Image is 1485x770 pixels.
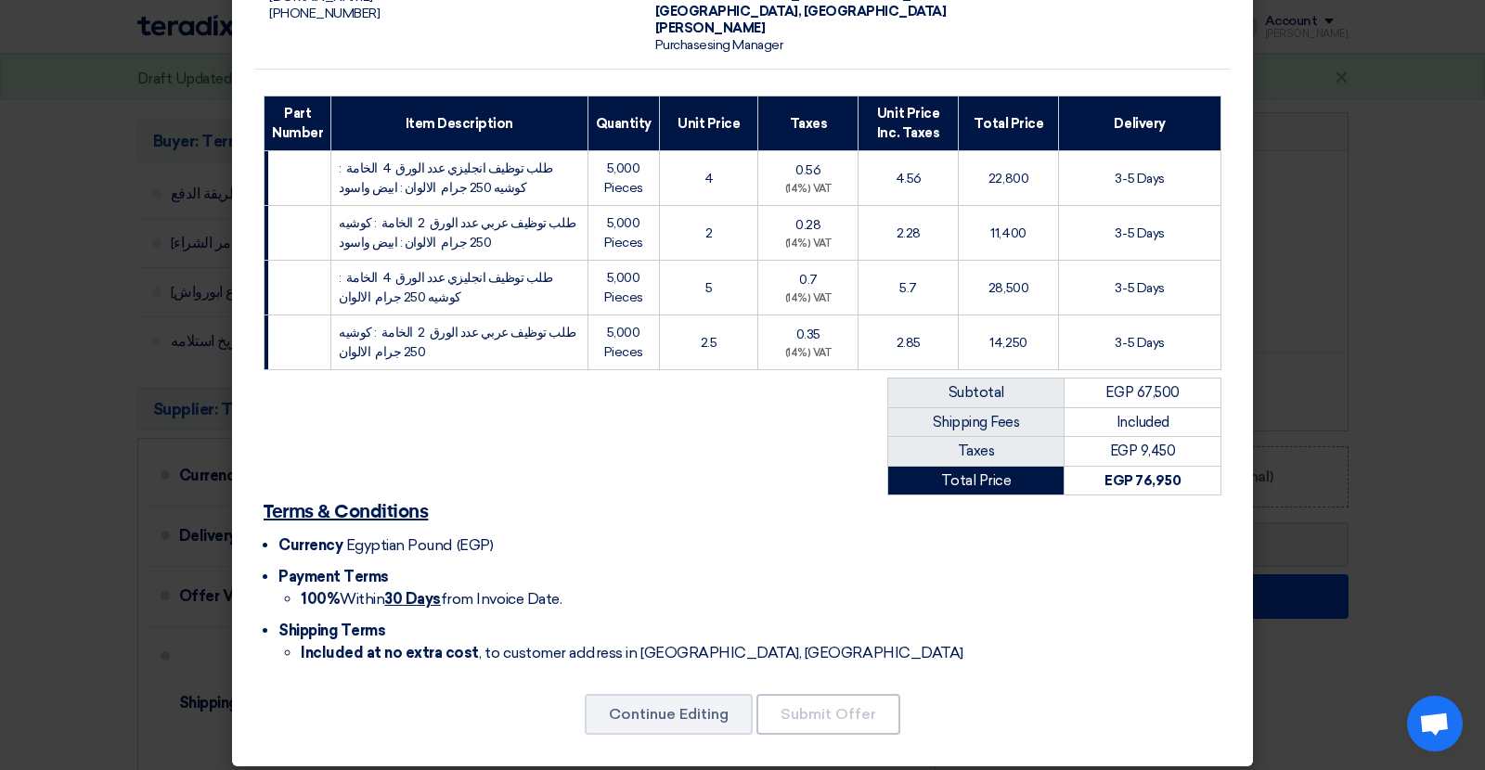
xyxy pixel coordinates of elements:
[897,335,921,351] span: 2.85
[339,325,575,360] span: طلب توظيف عربي عدد الورق 2 الخامة : كوشيه 250 جرام الالوان
[888,379,1065,408] td: Subtotal
[888,437,1065,467] td: Taxes
[301,590,562,608] span: Within from Invoice Date.
[897,225,921,241] span: 2.28
[1110,443,1176,459] span: EGP 9,450
[1115,335,1164,351] span: 3-5 Days
[704,171,714,186] span: 4
[301,644,479,661] strong: Included at no extra cost
[796,327,820,342] span: 0.35
[1115,280,1164,296] span: 3-5 Days
[278,622,385,639] span: Shipping Terms
[604,325,643,360] span: 5,000 Pieces
[278,536,342,554] span: Currency
[1115,225,1164,241] span: 3-5 Days
[278,568,389,585] span: Payment Terms
[1059,96,1221,151] th: Delivery
[384,590,441,608] u: 30 Days
[339,270,552,305] span: طلب توظيف انجليزي عدد الورق 4 الخامة : كوشيه 250 جرام الالوان
[269,6,380,21] span: [PHONE_NUMBER]
[756,694,900,735] button: Submit Offer
[1407,696,1463,751] a: Open chat
[859,96,959,151] th: Unit Price Inc. Taxes
[339,215,575,250] span: طلب توظيف عربي عدد الورق 2 الخامة : كوشيه 250 جرام الالوان : ابيض واسود
[766,291,850,307] div: (14%) VAT
[958,96,1058,151] th: Total Price
[604,215,643,250] span: 5,000 Pieces
[758,96,859,151] th: Taxes
[705,225,713,241] span: 2
[989,335,1027,351] span: 14,250
[1115,171,1164,186] span: 3-5 Days
[701,335,717,351] span: 2.5
[588,96,659,151] th: Quantity
[1065,379,1221,408] td: EGP 67,500
[766,237,850,252] div: (14%) VAT
[988,280,1028,296] span: 28,500
[604,160,643,196] span: 5,000 Pieces
[265,96,331,151] th: Part Number
[339,160,552,196] span: طلب توظيف انجليزي عدد الورق 4 الخامة : كوشيه 250 جرام الالوان : ابيض واسود
[799,272,818,288] span: 0.7
[795,217,820,233] span: 0.28
[264,503,428,521] u: Terms & Conditions
[346,536,493,554] span: Egyptian Pound (EGP)
[766,182,850,198] div: (14%) VAT
[655,20,766,36] span: [PERSON_NAME]
[1117,414,1169,430] span: Included
[604,270,643,305] span: 5,000 Pieces
[888,407,1065,437] td: Shipping Fees
[888,466,1065,495] td: Total Price
[899,280,917,296] span: 5.7
[659,96,758,151] th: Unit Price
[766,346,850,362] div: (14%) VAT
[990,225,1026,241] span: 11,400
[655,37,782,53] span: Purchasesing Manager
[301,642,1221,664] li: , to customer address in [GEOGRAPHIC_DATA], [GEOGRAPHIC_DATA]
[301,590,340,608] strong: 100%
[585,694,753,735] button: Continue Editing
[705,280,713,296] span: 5
[896,171,922,186] span: 4.56
[795,162,820,178] span: 0.56
[988,171,1028,186] span: 22,800
[1104,472,1181,489] strong: EGP 76,950
[331,96,588,151] th: Item Description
